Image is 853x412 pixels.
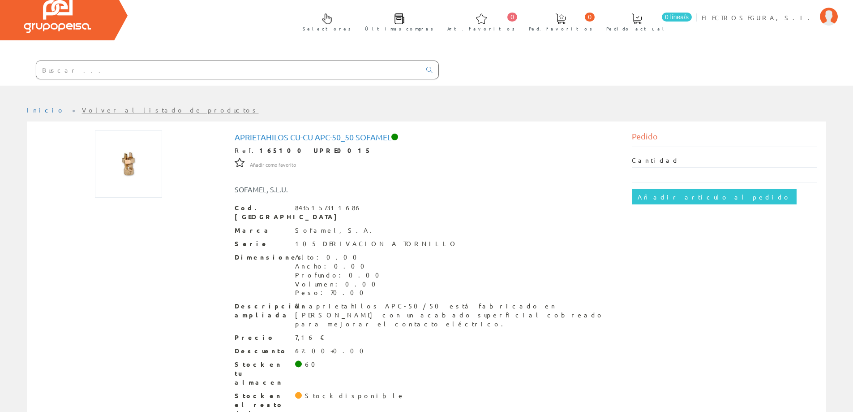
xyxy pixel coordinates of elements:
a: Últimas compras [356,6,438,37]
span: Descuento [235,347,288,356]
div: 105 DERIVACION A TORNILLO [295,239,458,248]
a: Inicio [27,106,65,114]
h1: Aprietahilos Cu-cu Apc-50_50 Sofamel [235,133,619,142]
div: Ancho: 0.00 [295,262,385,271]
div: Peso: 70.00 [295,288,385,297]
span: Stock en tu almacen [235,360,288,387]
span: 0 [585,13,595,22]
a: ELECTROSEGURA, S.L. [702,6,838,14]
span: Dimensiones [235,253,288,262]
div: Stock disponible [305,391,405,400]
span: Precio [235,333,288,342]
strong: 165100 UPRE0015 [259,146,372,154]
a: Añadir como favorito [250,160,296,168]
div: Sofamel, S.A. [295,226,377,235]
div: 60 [305,360,321,369]
div: 7,16 € [295,333,325,342]
div: Profundo: 0.00 [295,271,385,280]
span: Marca [235,226,288,235]
span: Últimas compras [365,24,433,33]
input: Buscar ... [36,61,421,79]
span: Serie [235,239,288,248]
img: Foto artículo Aprietahilos Cu-cu Apc-50_50 Sofamel (150x150) [95,130,162,198]
a: 0 línea/s Pedido actual [597,6,694,37]
input: Añadir artículo al pedido [632,189,797,204]
span: Art. favoritos [447,24,515,33]
span: Pedido actual [606,24,667,33]
span: Añadir como favorito [250,161,296,169]
div: 62.00+0.00 [295,347,369,356]
span: Cod. [GEOGRAPHIC_DATA] [235,204,288,221]
span: Ped. favoritos [529,24,592,33]
span: Selectores [303,24,351,33]
a: Volver al listado de productos [82,106,259,114]
div: El aprietahilos APC-50/50 está fabricado en [PERSON_NAME] con un acabado superficial cobreado par... [295,302,619,329]
div: Pedido [632,130,817,147]
div: Ref. [235,146,619,155]
div: SOFAMEL, S.L.U. [228,184,460,195]
span: Descripción ampliada [235,302,288,320]
div: Alto: 0.00 [295,253,385,262]
a: Selectores [294,6,356,37]
div: 8435157311686 [295,204,362,213]
span: ELECTROSEGURA, S.L. [702,13,815,22]
span: 0 línea/s [662,13,692,22]
div: Volumen: 0.00 [295,280,385,289]
span: 0 [507,13,517,22]
label: Cantidad [632,156,679,165]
